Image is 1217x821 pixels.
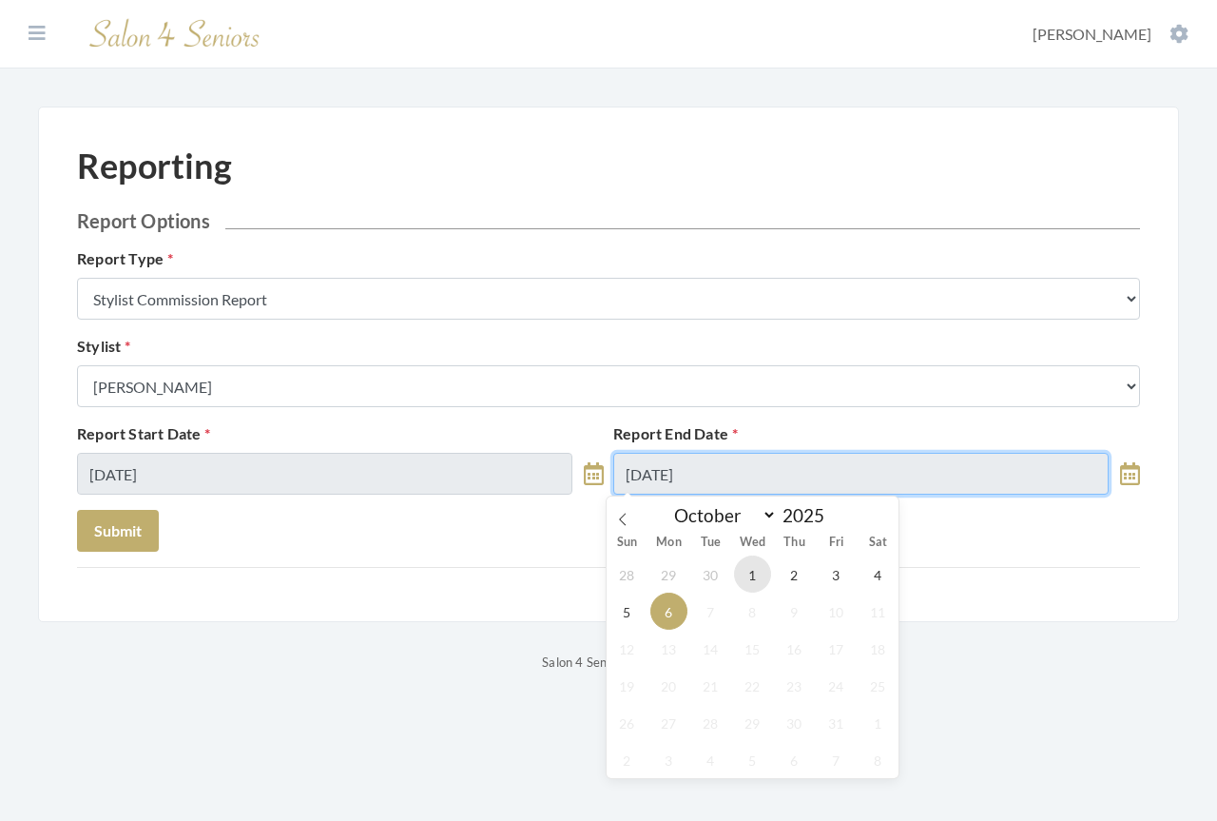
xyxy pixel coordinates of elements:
[689,537,731,549] span: Tue
[608,556,646,593] span: September 28, 2025
[734,741,771,778] span: November 5, 2025
[650,667,687,704] span: October 20, 2025
[815,537,857,549] span: Fri
[776,667,813,704] span: October 23, 2025
[776,556,813,593] span: October 2, 2025
[650,630,687,667] span: October 13, 2025
[692,630,729,667] span: October 14, 2025
[1033,25,1151,43] span: [PERSON_NAME]
[77,335,131,358] label: Stylist
[860,630,897,667] span: October 18, 2025
[776,593,813,630] span: October 9, 2025
[734,630,771,667] span: October 15, 2025
[650,741,687,778] span: November 3, 2025
[860,741,897,778] span: November 8, 2025
[608,741,646,778] span: November 2, 2025
[77,146,232,186] h1: Reporting
[1027,24,1194,45] button: [PERSON_NAME]
[666,503,778,527] select: Month
[776,704,813,741] span: October 30, 2025
[650,593,687,630] span: October 6, 2025
[818,593,855,630] span: October 10, 2025
[773,537,815,549] span: Thu
[584,453,604,495] a: toggle
[692,741,729,778] span: November 4, 2025
[77,422,211,445] label: Report Start Date
[857,537,898,549] span: Sat
[613,453,1109,495] input: Select Date
[613,422,738,445] label: Report End Date
[818,704,855,741] span: October 31, 2025
[692,556,729,593] span: September 30, 2025
[650,556,687,593] span: September 29, 2025
[77,209,1140,232] h2: Report Options
[77,453,572,495] input: Select Date
[650,704,687,741] span: October 27, 2025
[776,741,813,778] span: November 6, 2025
[818,556,855,593] span: October 3, 2025
[692,667,729,704] span: October 21, 2025
[776,630,813,667] span: October 16, 2025
[77,247,173,270] label: Report Type
[77,510,159,552] button: Submit
[860,593,897,630] span: October 11, 2025
[734,667,771,704] span: October 22, 2025
[860,556,897,593] span: October 4, 2025
[818,667,855,704] span: October 24, 2025
[608,630,646,667] span: October 12, 2025
[818,630,855,667] span: October 17, 2025
[734,704,771,741] span: October 29, 2025
[860,667,897,704] span: October 25, 2025
[608,667,646,704] span: October 19, 2025
[734,593,771,630] span: October 8, 2025
[692,593,729,630] span: October 7, 2025
[692,704,729,741] span: October 28, 2025
[608,593,646,630] span: October 5, 2025
[1120,453,1140,495] a: toggle
[777,504,840,526] input: Year
[734,556,771,593] span: October 1, 2025
[647,537,689,549] span: Mon
[818,741,855,778] span: November 7, 2025
[607,537,648,549] span: Sun
[80,11,270,56] img: Salon 4 Seniors
[608,704,646,741] span: October 26, 2025
[38,651,1179,674] p: Salon 4 Seniors © 2025
[731,537,773,549] span: Wed
[860,704,897,741] span: November 1, 2025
